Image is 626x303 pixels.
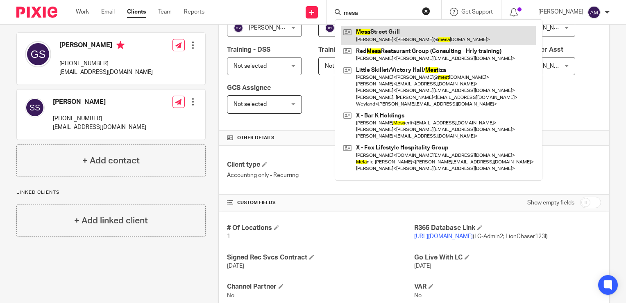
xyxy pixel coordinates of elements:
[53,98,146,106] h4: [PERSON_NAME]
[227,85,271,91] span: GCS Assignee
[59,68,153,76] p: [EMAIL_ADDRESS][DOMAIN_NAME]
[59,41,153,51] h4: [PERSON_NAME]
[184,8,204,16] a: Reports
[325,23,335,33] img: svg%3E
[414,263,431,269] span: [DATE]
[16,7,57,18] img: Pixie
[234,63,267,69] span: Not selected
[227,253,414,262] h4: Signed Rec Svcs Contract
[587,6,601,19] img: svg%3E
[522,25,567,31] span: [PERSON_NAME]
[414,253,601,262] h4: Go Live With LC
[422,7,430,15] button: Clear
[234,101,267,107] span: Not selected
[538,8,583,16] p: [PERSON_NAME]
[227,46,270,53] span: Training - DSS
[74,214,148,227] h4: + Add linked client
[237,135,274,141] span: Other details
[343,10,417,17] input: Search
[227,224,414,232] h4: # Of Locations
[227,263,244,269] span: [DATE]
[227,200,414,206] h4: CUSTOM FIELDS
[249,25,294,31] span: [PERSON_NAME]
[53,123,146,131] p: [EMAIL_ADDRESS][DOMAIN_NAME]
[227,293,234,298] span: No
[127,8,146,16] a: Clients
[59,60,153,68] p: [PHONE_NUMBER]
[101,8,115,16] a: Email
[414,234,473,239] a: [URL][DOMAIN_NAME]
[227,171,414,179] p: Accounting only - Recurring
[227,234,230,239] span: 1
[227,282,414,291] h4: Channel Partner
[318,46,373,53] span: Training - Banking
[522,63,567,69] span: [PERSON_NAME]
[414,224,601,232] h4: R365 Database Link
[414,293,422,298] span: No
[16,189,206,196] p: Linked clients
[116,41,125,49] i: Primary
[414,282,601,291] h4: VAR
[25,98,45,117] img: svg%3E
[82,154,140,167] h4: + Add contact
[158,8,172,16] a: Team
[234,23,243,33] img: svg%3E
[461,9,493,15] span: Get Support
[76,8,89,16] a: Work
[527,199,574,207] label: Show empty fields
[325,63,358,69] span: Not selected
[53,115,146,123] p: [PHONE_NUMBER]
[25,41,51,67] img: svg%3E
[414,234,548,239] span: (LC-Admin2; LionChaser123!)
[227,161,414,169] h4: Client type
